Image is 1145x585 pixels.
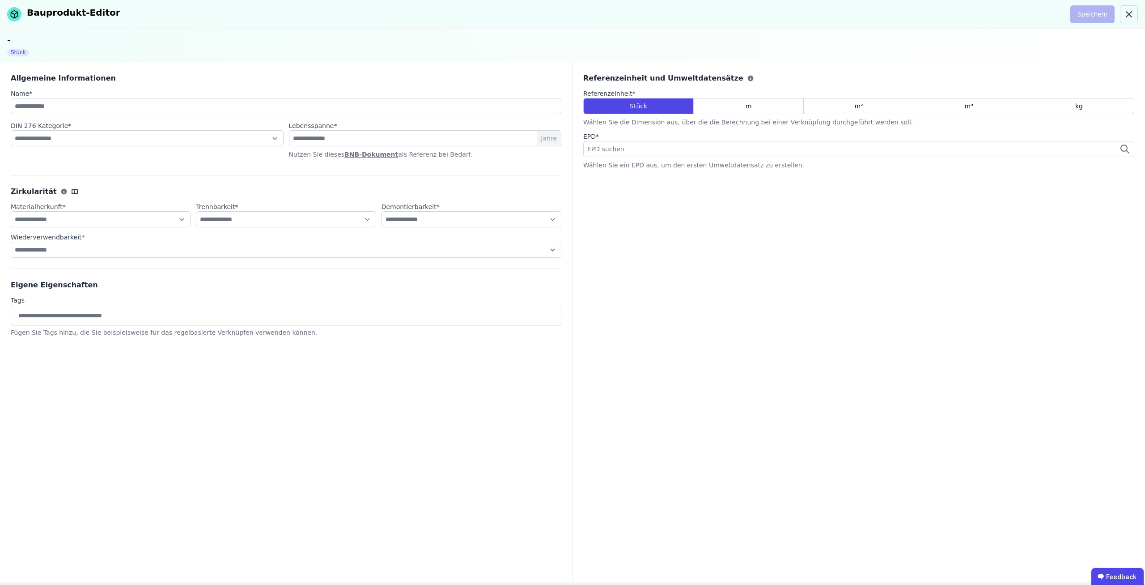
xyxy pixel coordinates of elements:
[1075,102,1083,111] span: kg
[11,202,191,211] label: audits.requiredField
[630,102,647,111] span: Stück
[11,73,561,84] div: Allgemeine Informationen
[583,132,1134,141] label: EPD
[537,131,561,146] span: Jahre
[965,102,973,111] span: m³
[854,102,863,111] span: m²
[583,89,1134,98] label: audits.requiredField
[1070,5,1115,23] button: Speichern
[583,73,1134,84] div: Referenzeinheit und Umweltdatensätze
[583,118,1134,127] div: Wählen Sie die Dimension aus, über die die Berechnung bei einer Verknüpfung durchgeführt werden s...
[587,145,626,154] span: EPD suchen
[11,233,561,242] label: audits.requiredField
[11,186,561,197] div: Zirkularität
[583,161,1134,170] div: Wählen Sie ein EPD aus, um den ersten Umweltdatensatz zu erstellen.
[289,121,337,130] label: audits.requiredField
[11,89,32,98] label: audits.requiredField
[11,121,284,130] label: audits.requiredField
[11,328,561,337] div: Fügen Sie Tags hinzu, die Sie beispielsweise für das regelbasierte Verknüpfen verwenden können.
[344,151,398,158] a: BNB-Dokument
[746,102,752,111] span: m
[7,34,1138,47] div: -
[27,6,120,19] div: Bauprodukt-Editor
[11,280,561,290] div: Eigene Eigenschaften
[196,202,376,211] label: audits.requiredField
[7,49,29,56] div: Stück
[289,150,562,159] p: Nutzen Sie dieses als Referenz bei Bedarf.
[382,202,561,211] label: audits.requiredField
[11,296,561,305] label: Tags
